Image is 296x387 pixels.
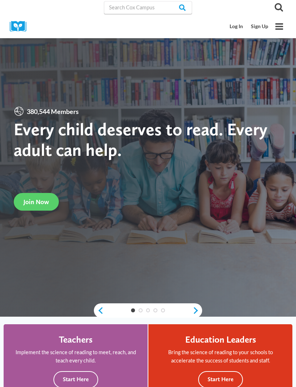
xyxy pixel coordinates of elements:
[13,348,138,365] p: Implement the science of reading to meet, reach, and teach every child.
[59,334,92,345] h4: Teachers
[23,198,49,206] span: Join Now
[226,20,272,33] nav: Secondary Mobile Navigation
[153,308,157,312] a: 4
[14,193,59,211] a: Join Now
[14,119,267,160] strong: Every child deserves to read. Every adult can help.
[192,307,202,315] a: next
[104,1,192,14] input: Search Cox Campus
[94,307,104,315] a: previous
[94,303,202,318] div: content slider buttons
[226,20,247,33] a: Log In
[139,308,143,312] a: 2
[131,308,135,312] a: 1
[146,308,150,312] a: 3
[185,334,256,345] h4: Education Leaders
[158,348,283,365] p: Bring the science of reading to your schools to accelerate the success of students and staff.
[10,21,31,32] img: Cox Campus
[272,19,286,34] button: Open menu
[24,106,81,117] span: 380,544 Members
[161,308,165,312] a: 5
[247,20,272,33] a: Sign Up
